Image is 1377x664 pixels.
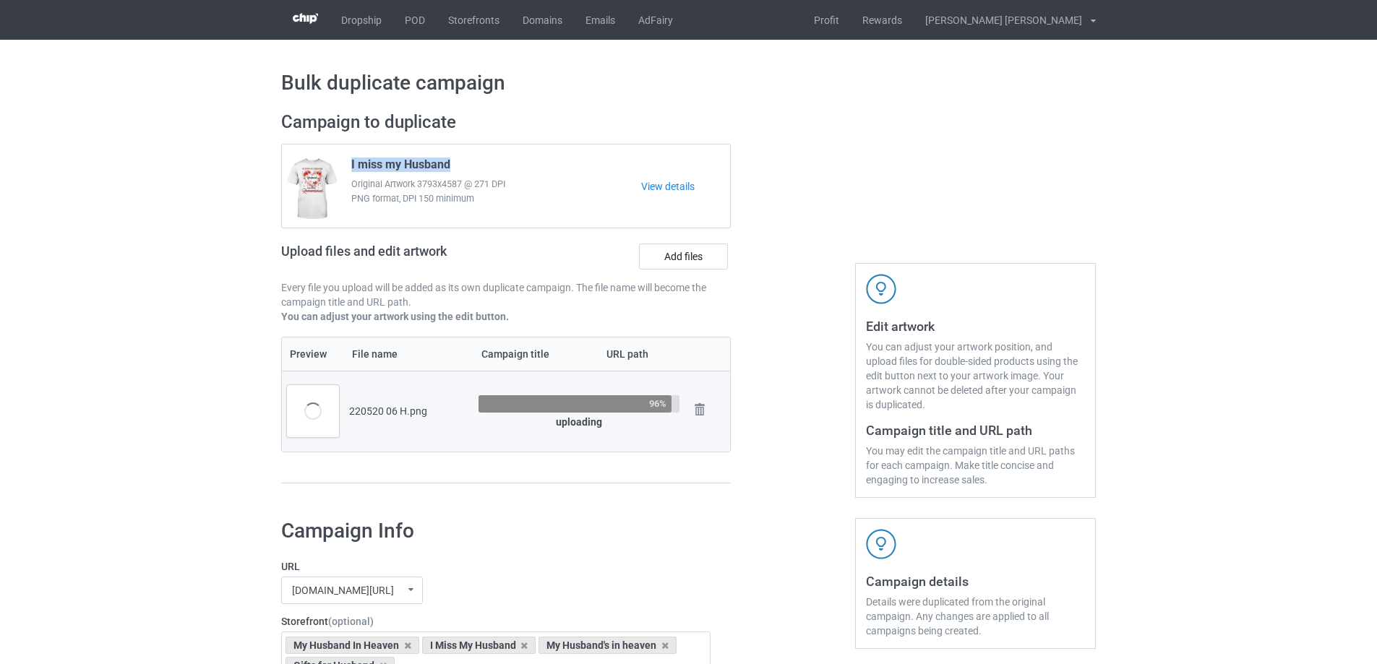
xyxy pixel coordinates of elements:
[293,13,318,24] img: 3d383065fc803cdd16c62507c020ddf8.png
[866,529,896,559] img: svg+xml;base64,PD94bWwgdmVyc2lvbj0iMS4wIiBlbmNvZGluZz0iVVRGLTgiPz4KPHN2ZyB3aWR0aD0iNDJweCIgaGVpZ2...
[351,177,641,191] span: Original Artwork 3793x4587 @ 271 DPI
[539,637,677,654] div: My Husband's in heaven
[281,518,711,544] h1: Campaign Info
[639,243,728,270] label: Add files
[479,415,679,429] div: uploading
[351,191,641,206] span: PNG format, DPI 150 minimum
[866,274,896,304] img: svg+xml;base64,PD94bWwgdmVyc2lvbj0iMS4wIiBlbmNvZGluZz0iVVRGLTgiPz4KPHN2ZyB3aWR0aD0iNDJweCIgaGVpZ2...
[866,340,1085,412] div: You can adjust your artwork position, and upload files for double-sided products using the edit b...
[866,573,1085,590] h3: Campaign details
[422,637,536,654] div: I Miss My Husband
[349,404,468,418] div: 220520 06 H.png
[292,585,394,595] div: [DOMAIN_NAME][URL]
[281,243,551,270] h2: Upload files and edit artwork
[866,444,1085,487] div: You may edit the campaign title and URL paths for each campaign. Make title concise and engaging ...
[641,179,730,194] a: View details
[866,422,1085,439] h3: Campaign title and URL path
[281,311,509,322] b: You can adjust your artwork using the edit button.
[286,637,419,654] div: My Husband In Heaven
[690,400,710,420] img: svg+xml;base64,PD94bWwgdmVyc2lvbj0iMS4wIiBlbmNvZGluZz0iVVRGLTgiPz4KPHN2ZyB3aWR0aD0iMjhweCIgaGVpZ2...
[344,337,473,371] th: File name
[281,614,711,629] label: Storefront
[599,337,685,371] th: URL path
[473,337,599,371] th: Campaign title
[281,559,711,574] label: URL
[282,337,344,371] th: Preview
[281,111,731,134] h2: Campaign to duplicate
[866,595,1085,638] div: Details were duplicated from the original campaign. Any changes are applied to all campaigns bein...
[351,158,450,177] span: I miss my Husband
[281,280,731,309] p: Every file you upload will be added as its own duplicate campaign. The file name will become the ...
[866,318,1085,335] h3: Edit artwork
[649,399,666,408] div: 96%
[328,616,374,627] span: (optional)
[281,70,1096,96] h1: Bulk duplicate campaign
[914,2,1082,38] div: [PERSON_NAME] [PERSON_NAME]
